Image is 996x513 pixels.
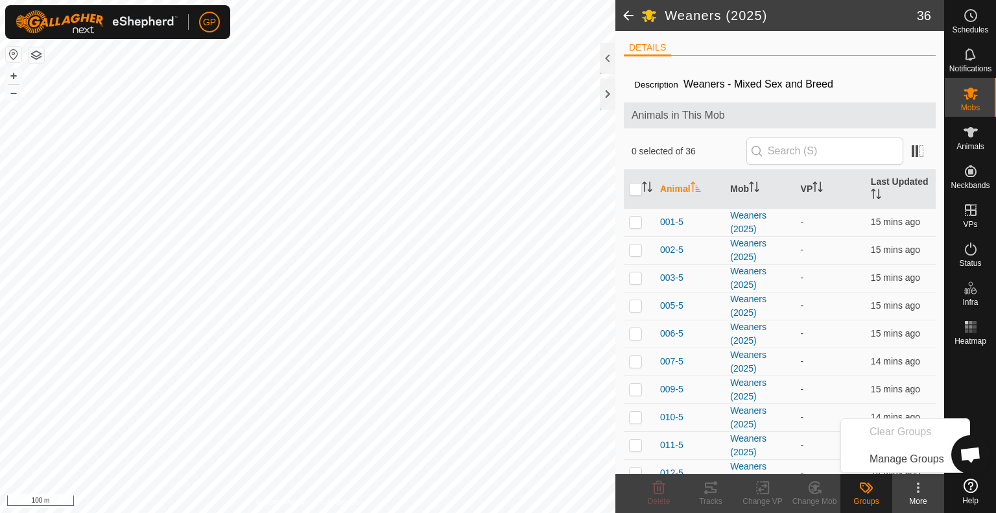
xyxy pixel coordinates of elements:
[655,170,725,209] th: Animal
[642,184,652,194] p-sorticon: Activate to sort
[961,104,980,112] span: Mobs
[746,137,903,165] input: Search (S)
[660,215,683,229] span: 001-5
[730,292,790,320] div: Weaners (2025)
[730,460,790,487] div: Weaners (2025)
[257,496,305,508] a: Privacy Policy
[801,272,804,283] app-display-virtual-paddock-transition: -
[660,327,683,340] span: 006-5
[871,300,920,311] span: 28 Aug 2025, 3:02 pm
[801,468,804,478] app-display-virtual-paddock-transition: -
[634,80,678,89] label: Description
[749,184,759,194] p-sorticon: Activate to sort
[892,495,944,507] div: More
[871,328,920,339] span: 28 Aug 2025, 3:02 pm
[685,495,737,507] div: Tracks
[6,85,21,101] button: –
[624,41,671,56] li: DETAILS
[730,209,790,236] div: Weaners (2025)
[959,259,981,267] span: Status
[840,495,892,507] div: Groups
[660,243,683,257] span: 002-5
[801,328,804,339] app-display-virtual-paddock-transition: -
[648,497,670,506] span: Delete
[660,355,683,368] span: 007-5
[632,108,928,123] span: Animals in This Mob
[203,16,216,29] span: GP
[871,356,920,366] span: 28 Aug 2025, 3:02 pm
[801,384,804,394] app-display-virtual-paddock-transition: -
[870,451,944,467] span: Manage Groups
[951,182,990,189] span: Neckbands
[801,356,804,366] app-display-virtual-paddock-transition: -
[866,170,936,209] th: Last Updated
[730,432,790,459] div: Weaners (2025)
[660,271,683,285] span: 003-5
[871,412,920,422] span: 28 Aug 2025, 3:02 pm
[660,383,683,396] span: 009-5
[871,245,920,255] span: 28 Aug 2025, 3:01 pm
[730,348,790,376] div: Weaners (2025)
[660,438,683,452] span: 011-5
[6,47,21,62] button: Reset Map
[871,217,920,227] span: 28 Aug 2025, 3:02 pm
[954,337,986,345] span: Heatmap
[952,26,988,34] span: Schedules
[871,272,920,283] span: 28 Aug 2025, 3:02 pm
[660,299,683,313] span: 005-5
[796,170,866,209] th: VP
[29,47,44,63] button: Map Layers
[660,466,683,480] span: 012-5
[678,73,838,95] span: Weaners - Mixed Sex and Breed
[730,404,790,431] div: Weaners (2025)
[730,376,790,403] div: Weaners (2025)
[951,435,990,474] a: Open chat
[812,184,823,194] p-sorticon: Activate to sort
[871,384,920,394] span: 28 Aug 2025, 3:01 pm
[945,473,996,510] a: Help
[788,495,840,507] div: Change Mob
[841,446,969,472] li: Manage Groups
[871,468,920,478] span: 28 Aug 2025, 3:02 pm
[6,68,21,84] button: +
[801,245,804,255] app-display-virtual-paddock-transition: -
[801,300,804,311] app-display-virtual-paddock-transition: -
[801,412,804,422] app-display-virtual-paddock-transition: -
[632,145,746,158] span: 0 selected of 36
[801,217,804,227] app-display-virtual-paddock-transition: -
[16,10,178,34] img: Gallagher Logo
[917,6,931,25] span: 36
[962,497,978,505] span: Help
[730,320,790,348] div: Weaners (2025)
[665,8,917,23] h2: Weaners (2025)
[730,265,790,292] div: Weaners (2025)
[725,170,795,209] th: Mob
[320,496,359,508] a: Contact Us
[963,221,977,228] span: VPs
[962,298,978,306] span: Infra
[801,440,804,450] app-display-virtual-paddock-transition: -
[660,411,683,424] span: 010-5
[956,143,984,150] span: Animals
[871,191,881,201] p-sorticon: Activate to sort
[949,65,991,73] span: Notifications
[737,495,788,507] div: Change VP
[730,237,790,264] div: Weaners (2025)
[691,184,701,194] p-sorticon: Activate to sort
